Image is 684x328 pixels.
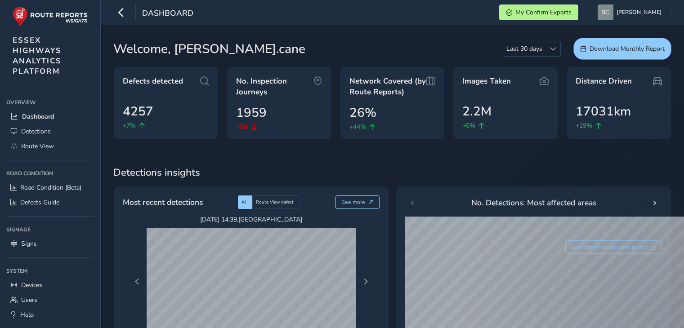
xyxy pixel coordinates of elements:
span: Welcome, [PERSON_NAME].cane [113,40,305,58]
div: Signage [6,223,94,236]
img: diamond-layout [598,4,613,20]
span: 4257 [123,102,153,121]
span: Detections [21,127,51,136]
span: Network Covered (by Route Reports) [349,76,427,97]
span: Defects detected [123,76,183,87]
span: -5% [236,122,248,132]
a: Users [6,293,94,307]
a: Dashboard [6,109,94,124]
div: AI [238,195,252,209]
a: Route View [6,139,94,154]
span: Dashboard [142,8,193,20]
span: 26% [349,103,376,122]
span: Devices [21,281,42,289]
span: Detections insights [113,166,671,179]
a: Road Condition (Beta) [6,180,94,195]
a: Defects Guide [6,195,94,210]
span: Distance Driven [576,76,632,87]
iframe: Intercom live chat [653,297,675,319]
a: Signs [6,236,94,251]
span: Help [20,310,34,319]
button: Download Monthly Report [573,38,671,60]
span: [DATE] 14:39 , [GEOGRAPHIC_DATA] [147,215,356,224]
span: No. Detections: Most affected areas [471,197,596,208]
a: Help [6,307,94,322]
span: AI [241,199,246,205]
span: ESSEX HIGHWAYS ANALYTICS PLATFORM [13,35,62,76]
img: rr logo [13,6,88,27]
span: +7% [123,121,136,130]
span: See more [341,199,365,206]
span: See difference for same period [571,244,648,251]
span: My Confirm Exports [515,8,572,17]
span: [PERSON_NAME] [617,4,662,20]
span: 1959 [236,103,267,122]
button: See difference for same period [565,240,662,254]
button: My Confirm Exports [499,4,578,20]
span: Route View [21,142,54,151]
span: Signs [21,239,37,248]
span: 2.2M [462,102,492,121]
button: Previous Page [131,275,143,288]
span: Most recent detections [123,196,203,208]
span: Route View defect [256,199,294,205]
span: Defects Guide [20,198,59,207]
button: [PERSON_NAME] [598,4,665,20]
button: Next Page [359,275,372,288]
span: Dashboard [22,112,54,121]
span: No. Inspection Journeys [236,76,313,97]
span: Last 30 days [503,41,545,56]
div: Route View defect [252,195,300,209]
button: See more [335,195,380,209]
div: Road Condition [6,167,94,180]
div: Overview [6,96,94,109]
span: +19% [576,121,592,130]
span: +6% [462,121,475,130]
span: Images Taken [462,76,511,87]
span: 17031km [576,102,631,121]
a: Detections [6,124,94,139]
span: +44% [349,122,366,132]
a: Devices [6,278,94,293]
span: Users [21,296,37,304]
span: Download Monthly Report [590,44,665,53]
div: System [6,264,94,278]
span: Road Condition (Beta) [20,183,81,192]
